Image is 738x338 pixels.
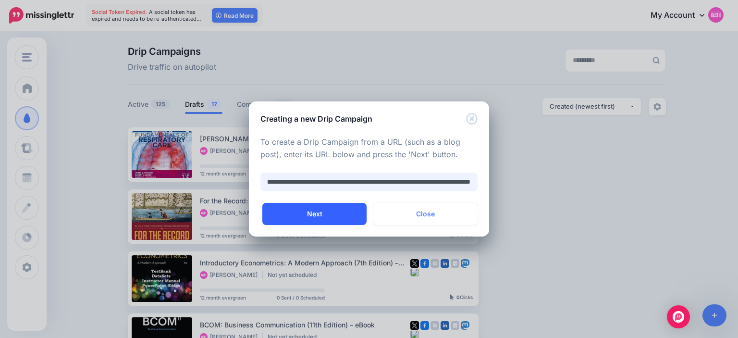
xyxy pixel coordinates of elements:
button: Close [373,203,478,225]
div: Open Intercom Messenger [667,305,690,328]
button: Next [262,203,367,225]
p: To create a Drip Campaign from a URL (such as a blog post), enter its URL below and press the 'Ne... [260,136,478,161]
button: Close [466,113,478,125]
h5: Creating a new Drip Campaign [260,113,372,125]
